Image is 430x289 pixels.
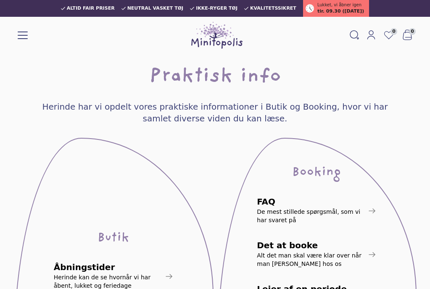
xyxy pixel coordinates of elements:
[257,208,364,224] span: De mest stillede spørgsmål, som vi har svaret på
[257,241,364,250] span: Det at booke
[257,251,364,268] span: Alt det man skal være klar over når man [PERSON_NAME] hos os
[98,231,129,246] div: Butik
[398,27,417,43] button: 0
[253,194,380,228] a: FAQDe mest stillede spørgsmål, som vi har svaret på
[250,6,296,11] span: Kvalitetssikret
[253,238,380,271] a: Det at bookeAlt det man skal være klar over når man [PERSON_NAME] hos os
[390,28,397,35] span: 0
[292,166,341,181] div: Booking
[409,28,416,35] span: 0
[257,197,364,206] span: FAQ
[196,6,237,11] span: Ikke-ryger tøj
[27,101,404,124] h4: Herinde har vi opdelt vores praktiske informationer i Butik og Booking, hvor vi har samlet divers...
[67,6,115,11] span: Altid fair priser
[317,2,361,8] span: Lukket, vi åbner igen
[380,27,398,43] a: 0
[149,64,281,91] h1: Praktisk info
[317,8,364,15] span: tir. 09.30 ([DATE])
[54,263,161,271] span: Åbningstider
[363,28,380,42] a: Mit Minitopolis login
[127,6,184,11] span: Neutral vasket tøj
[191,22,243,49] img: Minitopolis logo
